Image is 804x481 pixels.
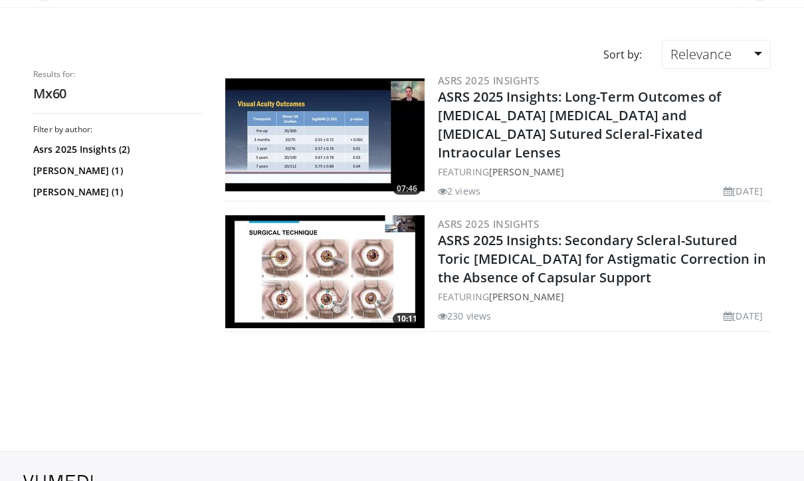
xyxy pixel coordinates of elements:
[33,164,199,177] a: [PERSON_NAME] (1)
[225,215,425,328] a: 10:11
[489,290,564,303] a: [PERSON_NAME]
[438,290,768,304] div: FEATURING
[33,85,203,102] h2: Mx60
[33,185,199,199] a: [PERSON_NAME] (1)
[724,184,763,198] li: [DATE]
[438,88,721,161] a: ASRS 2025 Insights: Long-Term Outcomes of [MEDICAL_DATA] [MEDICAL_DATA] and [MEDICAL_DATA] Suture...
[438,165,768,179] div: FEATURING
[438,309,491,323] li: 230 views
[670,45,732,63] span: Relevance
[393,313,421,325] span: 10:11
[438,217,539,231] a: ASRS 2025 Insights
[662,40,771,69] a: Relevance
[489,165,564,178] a: [PERSON_NAME]
[724,309,763,323] li: [DATE]
[393,183,421,195] span: 07:46
[33,143,199,156] a: Asrs 2025 Insights (2)
[225,215,425,328] img: 2fb1af2a-06a8-471e-adda-a4401ddec9ba.300x170_q85_crop-smart_upscale.jpg
[225,78,425,191] a: 07:46
[593,40,652,69] div: Sort by:
[33,124,203,135] h3: Filter by author:
[438,231,766,286] a: ASRS 2025 Insights: Secondary Scleral-Sutured Toric [MEDICAL_DATA] for Astigmatic Correction in t...
[438,74,539,87] a: ASRS 2025 Insights
[33,69,203,80] p: Results for:
[225,78,425,191] img: 02ab7232-cb5a-4ed4-a38f-110a26152a82.300x170_q85_crop-smart_upscale.jpg
[438,184,480,198] li: 2 views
